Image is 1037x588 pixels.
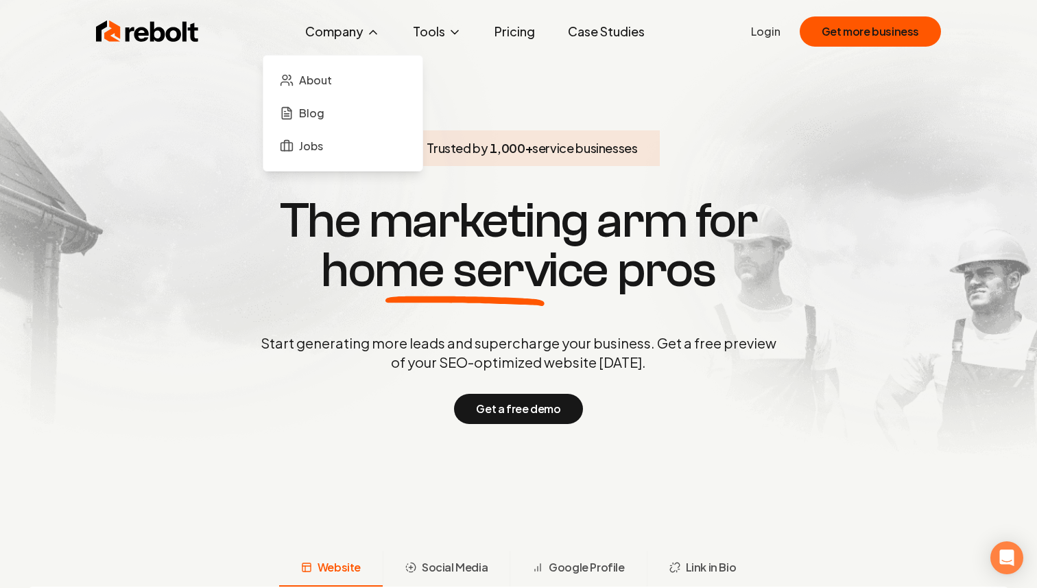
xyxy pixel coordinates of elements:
button: Get more business [800,16,941,47]
span: 1,000 [490,139,525,158]
a: About [274,67,412,94]
span: + [525,140,533,156]
a: Login [751,23,780,40]
a: Jobs [274,132,412,160]
button: Link in Bio [647,551,759,587]
span: Social Media [422,559,488,576]
button: Website [279,551,383,587]
span: Google Profile [549,559,624,576]
a: Pricing [484,18,546,45]
a: Blog [274,99,412,127]
span: Trusted by [427,140,488,156]
button: Tools [402,18,473,45]
button: Google Profile [510,551,646,587]
span: About [299,72,332,89]
button: Social Media [383,551,510,587]
span: service businesses [532,140,638,156]
p: Start generating more leads and supercharge your business. Get a free preview of your SEO-optimiz... [258,333,779,372]
a: Case Studies [557,18,656,45]
button: Get a free demo [454,394,582,424]
span: Website [318,559,361,576]
img: Rebolt Logo [96,18,199,45]
span: Blog [299,105,324,121]
span: Link in Bio [686,559,737,576]
h1: The marketing arm for pros [189,196,848,295]
span: Jobs [299,138,323,154]
button: Company [294,18,391,45]
span: home service [321,246,608,295]
div: Open Intercom Messenger [990,541,1023,574]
